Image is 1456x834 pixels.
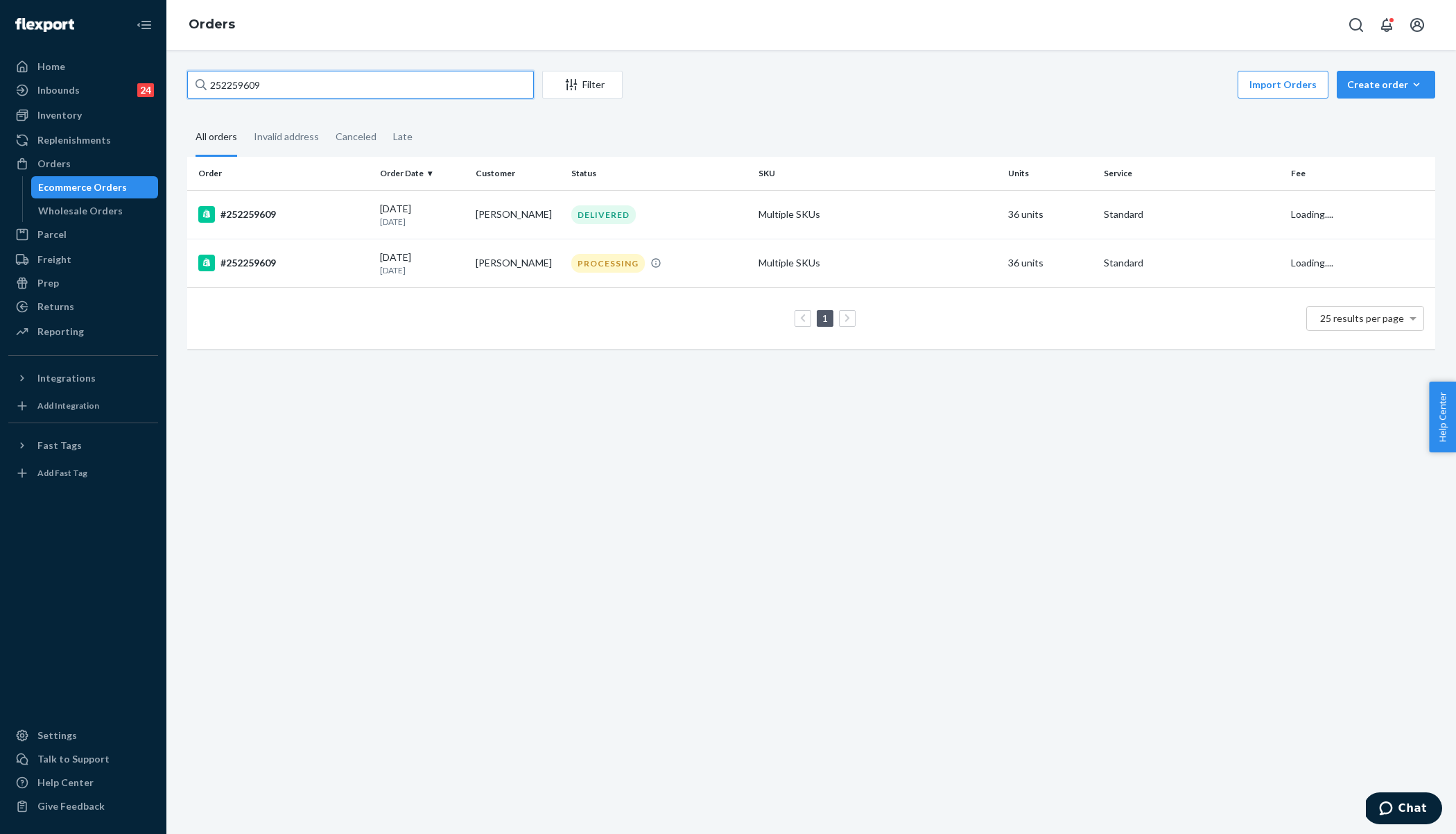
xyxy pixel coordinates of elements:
[380,216,465,228] p: [DATE]
[1337,71,1435,99] button: Create order
[1347,78,1425,92] div: Create order
[1285,239,1435,287] td: Loading....
[8,434,158,457] button: Fast Tags
[37,108,82,122] div: Inventory
[8,223,158,246] a: Parcel
[1238,71,1328,99] button: Import Orders
[1003,239,1098,287] td: 36 units
[470,239,566,287] td: [PERSON_NAME]
[820,312,831,324] a: Page 1 is your current page
[187,71,534,99] input: Search orders
[196,119,237,157] div: All orders
[8,248,158,271] a: Freight
[187,157,374,190] th: Order
[753,157,1003,190] th: SKU
[543,78,622,92] div: Filter
[38,204,123,218] div: Wholesale Orders
[37,776,94,790] div: Help Center
[1342,11,1370,39] button: Open Search Box
[1104,256,1280,270] p: Standard
[8,272,158,294] a: Prep
[8,104,158,126] a: Inventory
[8,296,158,318] a: Returns
[1003,190,1098,239] td: 36 units
[37,467,87,479] div: Add Fast Tag
[37,729,77,742] div: Settings
[1098,157,1285,190] th: Service
[380,202,465,228] div: [DATE]
[8,795,158,817] button: Give Feedback
[37,752,110,766] div: Talk to Support
[393,119,413,155] div: Late
[8,748,158,770] button: Talk to Support
[336,119,376,155] div: Canceled
[15,18,74,32] img: Flexport logo
[8,321,158,343] a: Reporting
[137,83,154,97] div: 24
[1285,190,1435,239] td: Loading....
[254,119,319,155] div: Invalid address
[177,5,246,45] ol: breadcrumbs
[8,367,158,389] button: Integrations
[8,772,158,794] a: Help Center
[37,371,96,385] div: Integrations
[37,300,74,314] div: Returns
[8,56,158,78] a: Home
[37,325,84,339] div: Reporting
[37,228,67,241] div: Parcel
[8,153,158,175] a: Orders
[1373,11,1401,39] button: Open notifications
[571,254,645,273] div: PROCESSING
[566,157,753,190] th: Status
[38,180,127,194] div: Ecommerce Orders
[8,79,158,101] a: Inbounds24
[8,724,158,747] a: Settings
[542,71,623,99] button: Filter
[380,250,465,276] div: [DATE]
[31,176,159,198] a: Ecommerce Orders
[37,799,105,813] div: Give Feedback
[1320,312,1404,324] span: 25 results per page
[753,190,1003,239] td: Multiple SKUs
[37,276,59,290] div: Prep
[1104,207,1280,221] p: Standard
[37,253,71,266] div: Freight
[374,157,470,190] th: Order Date
[8,129,158,151] a: Replenishments
[1403,11,1431,39] button: Open account menu
[1285,157,1435,190] th: Fee
[470,190,566,239] td: [PERSON_NAME]
[198,206,369,223] div: #252259609
[1429,382,1456,452] button: Help Center
[8,395,158,417] a: Add Integration
[380,264,465,276] p: [DATE]
[31,200,159,222] a: Wholesale Orders
[130,11,158,39] button: Close Navigation
[476,167,560,179] div: Customer
[37,83,80,97] div: Inbounds
[753,239,1003,287] td: Multiple SKUs
[37,157,71,171] div: Orders
[1366,792,1442,827] iframe: Opens a widget where you can chat to one of our agents
[571,205,636,224] div: DELIVERED
[8,462,158,484] a: Add Fast Tag
[1003,157,1098,190] th: Units
[37,400,99,411] div: Add Integration
[37,439,82,452] div: Fast Tags
[189,17,235,32] a: Orders
[37,60,65,74] div: Home
[37,133,111,147] div: Replenishments
[198,255,369,271] div: #252259609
